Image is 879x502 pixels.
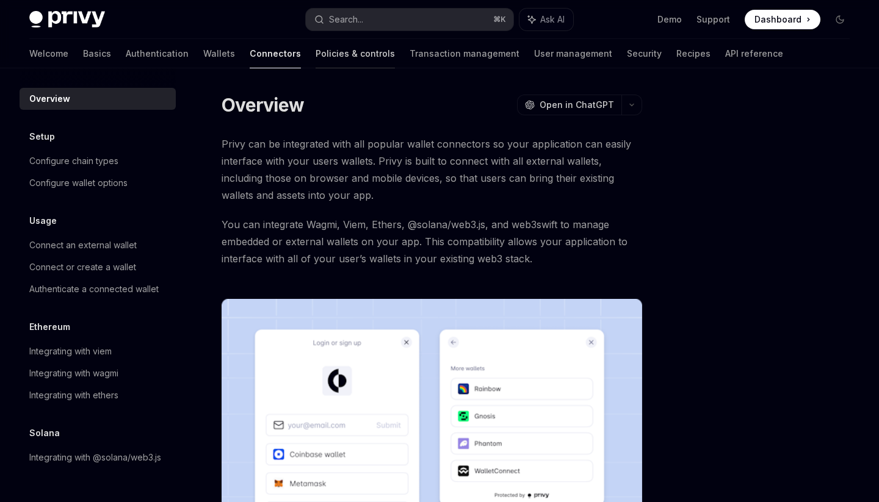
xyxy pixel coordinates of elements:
a: Configure wallet options [20,172,176,194]
a: Demo [657,13,682,26]
a: Wallets [203,39,235,68]
button: Toggle dark mode [830,10,850,29]
span: You can integrate Wagmi, Viem, Ethers, @solana/web3.js, and web3swift to manage embedded or exter... [222,216,642,267]
h5: Usage [29,213,57,228]
h5: Setup [29,129,55,144]
div: Integrating with viem [29,344,112,359]
a: Basics [83,39,111,68]
a: Integrating with ethers [20,384,176,406]
span: Privy can be integrated with all popular wallet connectors so your application can easily interfa... [222,135,642,204]
a: Connect an external wallet [20,234,176,256]
div: Integrating with @solana/web3.js [29,450,161,465]
span: Open in ChatGPT [540,99,614,111]
img: dark logo [29,11,105,28]
div: Connect an external wallet [29,238,137,253]
a: Authenticate a connected wallet [20,278,176,300]
a: Security [627,39,662,68]
a: Connectors [250,39,301,68]
a: Connect or create a wallet [20,256,176,278]
a: Integrating with viem [20,340,176,362]
a: Overview [20,88,176,110]
a: Dashboard [745,10,820,29]
button: Ask AI [519,9,573,30]
div: Configure chain types [29,154,118,168]
span: ⌘ K [493,15,506,24]
a: Authentication [126,39,189,68]
div: Connect or create a wallet [29,260,136,274]
a: Integrating with @solana/web3.js [20,446,176,468]
a: User management [534,39,612,68]
span: Dashboard [754,13,801,26]
button: Open in ChatGPT [517,95,621,115]
div: Search... [329,12,363,27]
a: API reference [725,39,783,68]
div: Integrating with ethers [29,388,118,403]
a: Policies & controls [316,39,395,68]
span: Ask AI [540,13,565,26]
h1: Overview [222,94,304,116]
h5: Solana [29,426,60,440]
div: Integrating with wagmi [29,366,118,381]
div: Authenticate a connected wallet [29,282,159,296]
a: Support [696,13,730,26]
h5: Ethereum [29,320,70,334]
a: Integrating with wagmi [20,362,176,384]
a: Transaction management [410,39,519,68]
div: Overview [29,91,70,106]
a: Recipes [676,39,711,68]
a: Configure chain types [20,150,176,172]
a: Welcome [29,39,68,68]
button: Search...⌘K [306,9,513,30]
div: Configure wallet options [29,176,128,190]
